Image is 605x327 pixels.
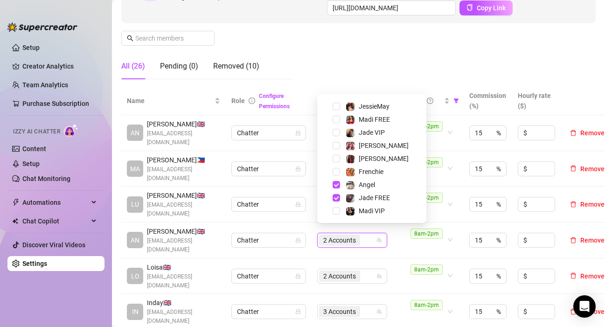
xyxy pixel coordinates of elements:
[295,202,301,207] span: lock
[333,194,340,202] span: Select tree node
[410,157,443,167] span: 8am-2pm
[147,129,220,147] span: [EMAIL_ADDRESS][DOMAIN_NAME]
[131,271,139,281] span: LO
[410,193,443,203] span: 8am-2pm
[459,0,513,15] button: Copy Link
[580,237,605,244] span: Remove
[22,214,89,229] span: Chat Copilot
[231,97,245,104] span: Role
[333,207,340,215] span: Select tree node
[317,96,389,106] span: Creator accounts
[477,4,506,12] span: Copy Link
[237,233,300,247] span: Chatter
[570,237,577,244] span: delete
[333,142,340,149] span: Select tree node
[22,145,46,153] a: Content
[22,96,97,111] a: Purchase Subscription
[22,175,70,182] a: Chat Monitoring
[22,160,40,167] a: Setup
[147,308,220,326] span: [EMAIL_ADDRESS][DOMAIN_NAME]
[237,269,300,283] span: Chatter
[249,97,255,104] span: info-circle
[410,264,443,275] span: 8am-2pm
[333,155,340,162] span: Select tree node
[427,97,433,104] span: question-circle
[135,33,202,43] input: Search members
[359,181,375,188] span: Angel
[346,181,355,189] img: Angel
[12,199,20,206] span: thunderbolt
[131,199,139,209] span: LU
[147,190,220,201] span: [PERSON_NAME] 🇬🇧
[359,129,385,136] span: Jade VIP
[346,207,355,216] img: Madi VIP
[237,305,300,319] span: Chatter
[580,129,605,137] span: Remove
[580,165,605,173] span: Remove
[64,124,78,137] img: AI Chatter
[359,207,385,215] span: Madi VIP
[570,308,577,315] span: delete
[237,197,300,211] span: Chatter
[346,129,355,137] img: Jade VIP
[580,201,605,208] span: Remove
[410,229,443,239] span: 8am-2pm
[132,306,139,317] span: IN
[359,142,409,149] span: [PERSON_NAME]
[359,103,389,110] span: JessieMay
[147,119,220,129] span: [PERSON_NAME] 🇬🇧
[127,96,213,106] span: Name
[147,262,220,272] span: Loisa 🇬🇧
[359,155,409,162] span: [PERSON_NAME]
[333,129,340,136] span: Select tree node
[410,121,443,132] span: 8am-2pm
[147,155,220,165] span: [PERSON_NAME] 🇵🇭
[464,87,512,115] th: Commission (%)
[131,235,139,245] span: AN
[376,237,382,243] span: team
[319,271,360,282] span: 2 Accounts
[295,166,301,172] span: lock
[376,309,382,314] span: team
[410,300,443,310] span: 8am-2pm
[22,260,47,267] a: Settings
[346,194,355,202] img: Jade FREE
[323,235,356,245] span: 2 Accounts
[22,241,85,249] a: Discover Viral Videos
[570,201,577,208] span: delete
[295,309,301,314] span: lock
[295,273,301,279] span: lock
[453,98,459,104] span: filter
[359,168,383,175] span: Frenchie
[570,165,577,172] span: delete
[12,218,18,224] img: Chat Copilot
[13,127,60,136] span: Izzy AI Chatter
[323,271,356,281] span: 2 Accounts
[319,235,360,246] span: 2 Accounts
[121,87,226,115] th: Name
[237,126,300,140] span: Chatter
[131,128,139,138] span: AN
[213,61,259,72] div: Removed (10)
[346,168,355,176] img: Frenchie
[333,116,340,123] span: Select tree node
[466,4,473,11] span: copy
[295,130,301,136] span: lock
[22,44,40,51] a: Setup
[333,168,340,175] span: Select tree node
[319,306,360,317] span: 3 Accounts
[359,116,390,123] span: Madi FREE
[147,237,220,254] span: [EMAIL_ADDRESS][DOMAIN_NAME]
[346,155,355,163] img: Valentina
[391,94,400,108] span: filter
[22,59,97,74] a: Creator Analytics
[160,61,198,72] div: Pending (0)
[570,130,577,136] span: delete
[376,273,382,279] span: team
[147,226,220,237] span: [PERSON_NAME] 🇬🇧
[22,81,68,89] a: Team Analytics
[346,116,355,124] img: Madi FREE
[346,142,355,150] img: Phoebe
[147,165,220,183] span: [EMAIL_ADDRESS][DOMAIN_NAME]
[7,22,77,32] img: logo-BBDzfeDw.svg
